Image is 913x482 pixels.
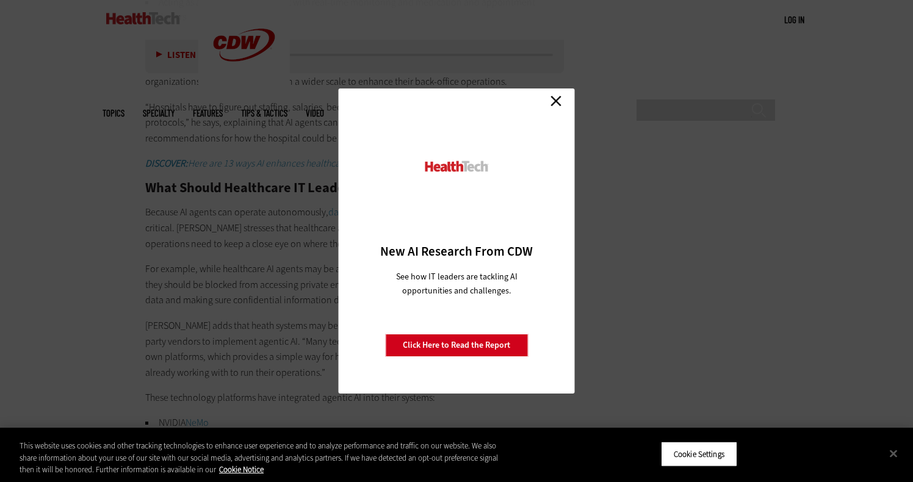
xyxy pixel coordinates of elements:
a: Click Here to Read the Report [385,334,528,357]
p: See how IT leaders are tackling AI opportunities and challenges. [381,270,532,298]
div: This website uses cookies and other tracking technologies to enhance user experience and to analy... [20,440,502,476]
button: Close [880,440,907,467]
button: Cookie Settings [661,441,737,467]
a: More information about your privacy [219,464,264,475]
h3: New AI Research From CDW [360,243,554,260]
img: HealthTech_0.png [424,160,490,173]
a: Close [547,92,565,110]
